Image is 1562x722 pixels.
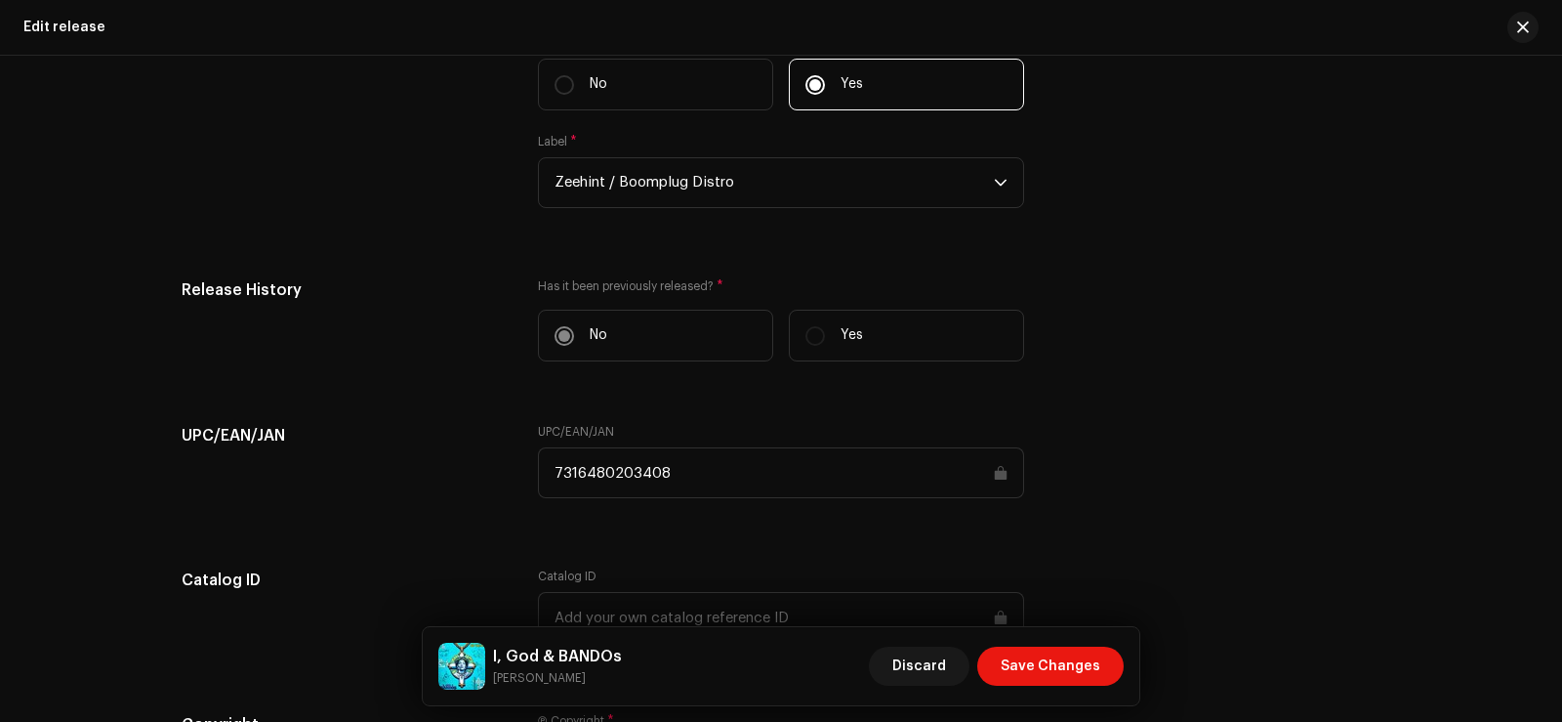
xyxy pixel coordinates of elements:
[590,74,607,95] p: No
[182,424,507,447] h5: UPC/EAN/JAN
[841,325,863,346] p: Yes
[538,424,614,440] label: UPC/EAN/JAN
[994,158,1007,207] div: dropdown trigger
[538,134,577,149] label: Label
[538,592,1024,643] input: Add your own catalog reference ID
[538,447,1024,498] input: e.g. 000000000000
[182,569,507,592] h5: Catalog ID
[841,74,863,95] p: Yes
[538,569,596,584] label: Catalog ID
[590,325,607,346] p: No
[555,158,994,207] span: Zeehint / Boomplug Distro
[538,278,1024,294] label: Has it been previously released?
[182,278,507,302] h5: Release History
